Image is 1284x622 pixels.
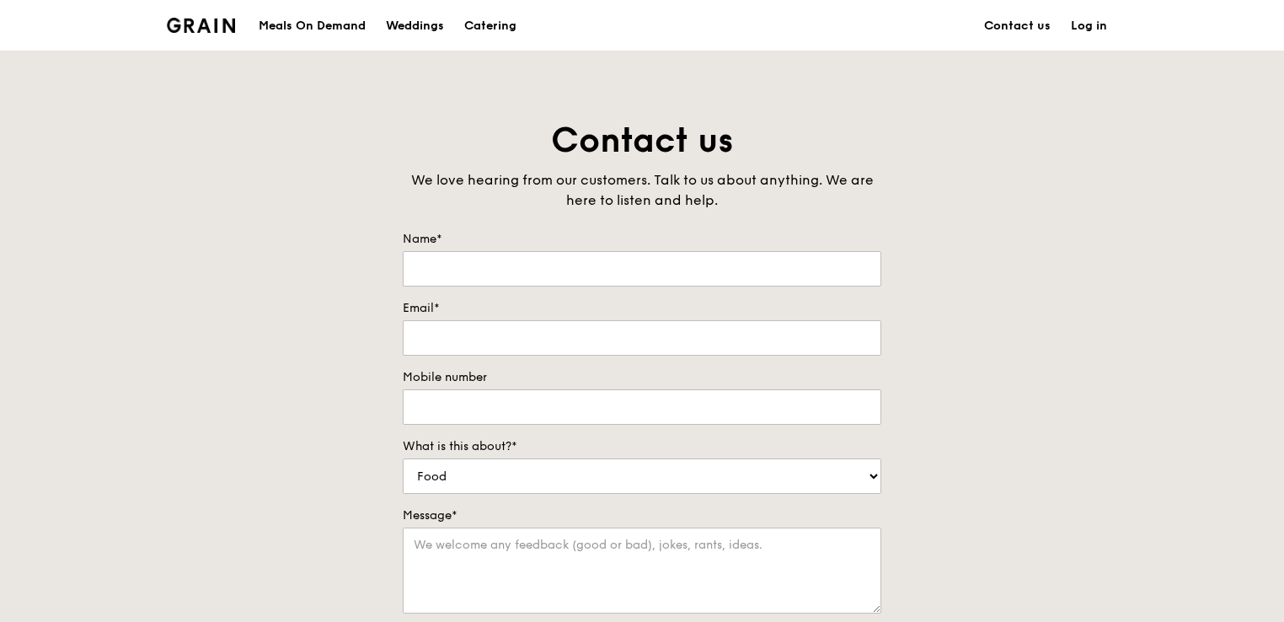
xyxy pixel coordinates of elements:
[403,118,881,164] h1: Contact us
[403,231,881,248] label: Name*
[464,1,516,51] div: Catering
[403,369,881,386] label: Mobile number
[386,1,444,51] div: Weddings
[454,1,527,51] a: Catering
[167,18,235,33] img: Grain
[376,1,454,51] a: Weddings
[1061,1,1117,51] a: Log in
[403,170,881,211] div: We love hearing from our customers. Talk to us about anything. We are here to listen and help.
[259,1,366,51] div: Meals On Demand
[403,300,881,317] label: Email*
[403,438,881,455] label: What is this about?*
[974,1,1061,51] a: Contact us
[403,507,881,524] label: Message*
